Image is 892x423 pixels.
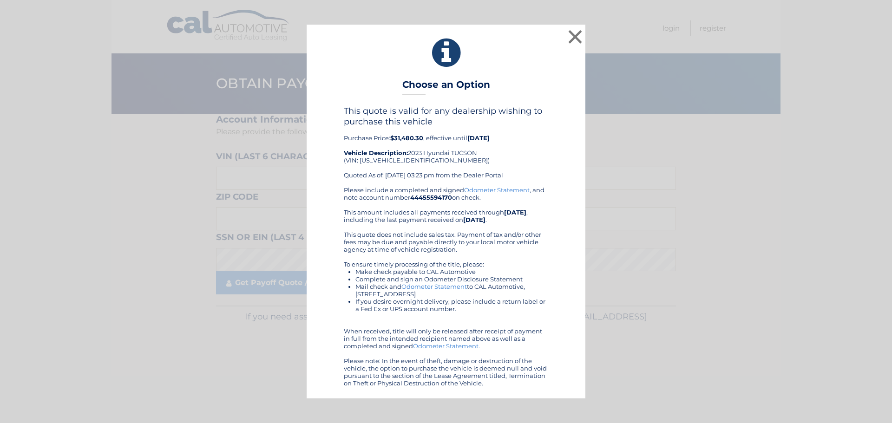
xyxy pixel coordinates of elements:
[463,216,485,223] b: [DATE]
[344,106,548,126] h4: This quote is valid for any dealership wishing to purchase this vehicle
[566,27,584,46] button: ×
[464,186,530,194] a: Odometer Statement
[410,194,452,201] b: 44455594170
[344,186,548,387] div: Please include a completed and signed , and note account number on check. This amount includes al...
[344,106,548,186] div: Purchase Price: , effective until 2023 Hyundai TUCSON (VIN: [US_VEHICLE_IDENTIFICATION_NUMBER]) Q...
[355,298,548,312] li: If you desire overnight delivery, please include a return label or a Fed Ex or UPS account number.
[344,149,408,156] strong: Vehicle Description:
[467,134,490,142] b: [DATE]
[413,342,479,350] a: Odometer Statement
[355,268,548,275] li: Make check payable to CAL Automotive
[355,275,548,283] li: Complete and sign an Odometer Disclosure Statement
[401,283,467,290] a: Odometer Statement
[504,208,526,216] b: [DATE]
[390,134,423,142] b: $31,480.30
[402,79,490,95] h3: Choose an Option
[355,283,548,298] li: Mail check and to CAL Automotive, [STREET_ADDRESS]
